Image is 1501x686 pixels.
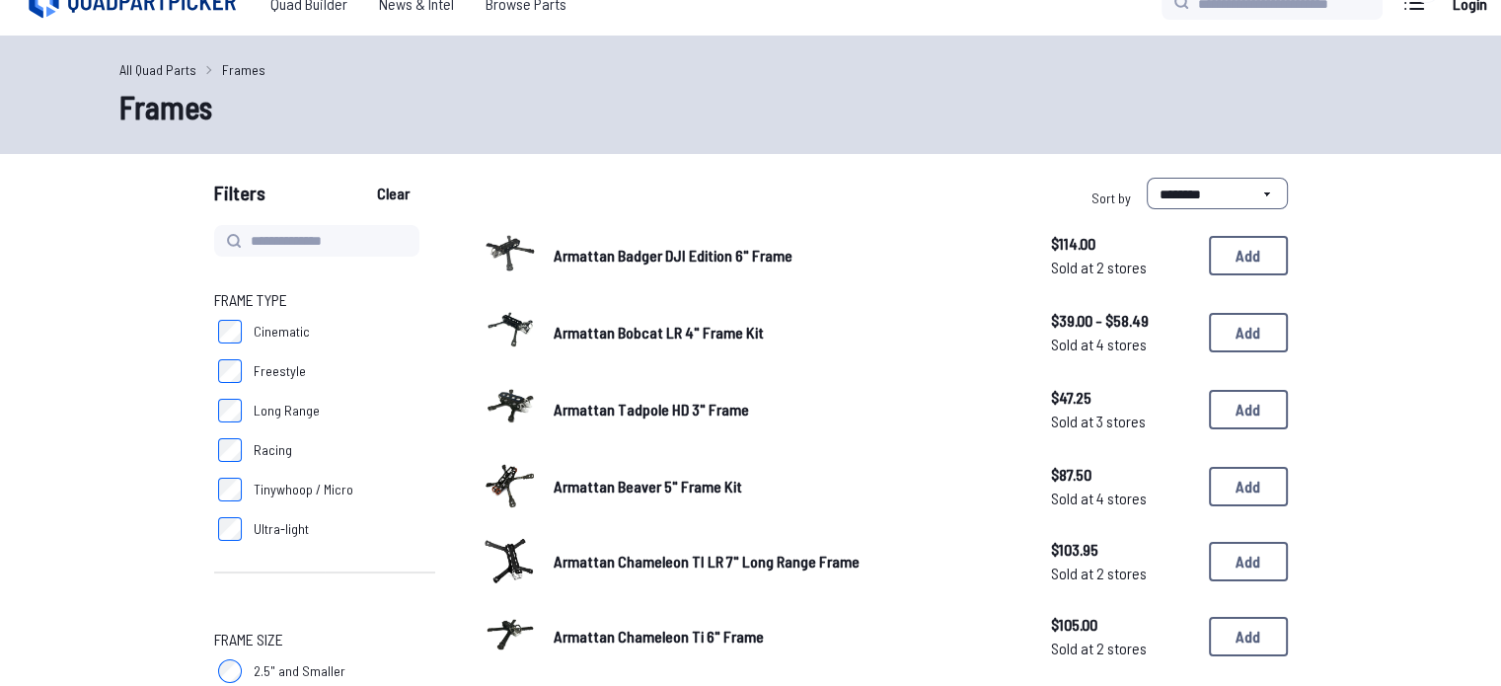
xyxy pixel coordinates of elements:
[554,627,764,646] span: Armattan Chameleon Ti 6" Frame
[554,552,860,571] span: Armattan Chameleon TI LR 7" Long Range Frame
[1209,617,1288,656] button: Add
[483,379,538,440] a: image
[554,400,749,419] span: Armattan Tadpole HD 3" Frame
[1051,538,1193,562] span: $103.95
[483,456,538,511] img: image
[254,519,309,539] span: Ultra-light
[1051,386,1193,410] span: $47.25
[483,225,538,286] a: image
[1051,562,1193,585] span: Sold at 2 stores
[554,398,1019,421] a: Armattan Tadpole HD 3" Frame
[254,480,353,499] span: Tinywhoop / Micro
[554,323,764,342] span: Armattan Bobcat LR 4" Frame Kit
[554,246,792,265] span: Armattan Badger DJI Edition 6" Frame
[119,59,196,80] a: All Quad Parts
[218,399,242,422] input: Long Range
[483,302,538,357] img: image
[483,606,538,661] img: image
[554,321,1019,344] a: Armattan Bobcat LR 4" Frame Kit
[483,537,538,584] img: image
[222,59,265,80] a: Frames
[1209,467,1288,506] button: Add
[254,322,310,342] span: Cinematic
[483,302,538,363] a: image
[1147,178,1288,209] select: Sort by
[1051,463,1193,487] span: $87.50
[1051,232,1193,256] span: $114.00
[218,517,242,541] input: Ultra-light
[254,661,345,681] span: 2.5" and Smaller
[1209,542,1288,581] button: Add
[214,628,283,651] span: Frame Size
[218,659,242,683] input: 2.5" and Smaller
[1051,309,1193,333] span: $39.00 - $58.49
[483,606,538,667] a: image
[1051,613,1193,637] span: $105.00
[254,440,292,460] span: Racing
[483,456,538,517] a: image
[1209,313,1288,352] button: Add
[483,533,538,590] a: image
[1051,410,1193,433] span: Sold at 3 stores
[483,225,538,280] img: image
[254,361,306,381] span: Freestyle
[1091,190,1131,206] span: Sort by
[218,359,242,383] input: Freestyle
[483,379,538,434] img: image
[254,401,320,420] span: Long Range
[1209,390,1288,429] button: Add
[218,478,242,501] input: Tinywhoop / Micro
[554,625,1019,648] a: Armattan Chameleon Ti 6" Frame
[554,477,742,495] span: Armattan Beaver 5" Frame Kit
[218,438,242,462] input: Racing
[214,288,287,312] span: Frame Type
[1051,256,1193,279] span: Sold at 2 stores
[554,475,1019,498] a: Armattan Beaver 5" Frame Kit
[1051,333,1193,356] span: Sold at 4 stores
[1051,487,1193,510] span: Sold at 4 stores
[214,178,265,217] span: Filters
[1051,637,1193,660] span: Sold at 2 stores
[360,178,426,209] button: Clear
[1209,236,1288,275] button: Add
[119,83,1383,130] h1: Frames
[218,320,242,343] input: Cinematic
[554,550,1019,573] a: Armattan Chameleon TI LR 7" Long Range Frame
[554,244,1019,267] a: Armattan Badger DJI Edition 6" Frame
